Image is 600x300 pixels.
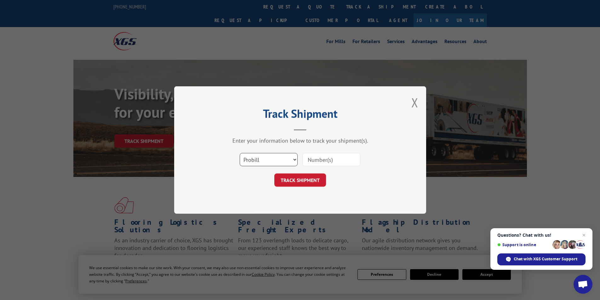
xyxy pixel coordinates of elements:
[514,256,577,262] span: Chat with XGS Customer Support
[497,253,586,265] span: Chat with XGS Customer Support
[206,109,395,121] h2: Track Shipment
[497,233,586,238] span: Questions? Chat with us!
[411,94,418,111] button: Close modal
[274,173,326,187] button: TRACK SHIPMENT
[302,153,360,166] input: Number(s)
[206,137,395,144] div: Enter your information below to track your shipment(s).
[574,275,592,294] a: Open chat
[497,242,550,247] span: Support is online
